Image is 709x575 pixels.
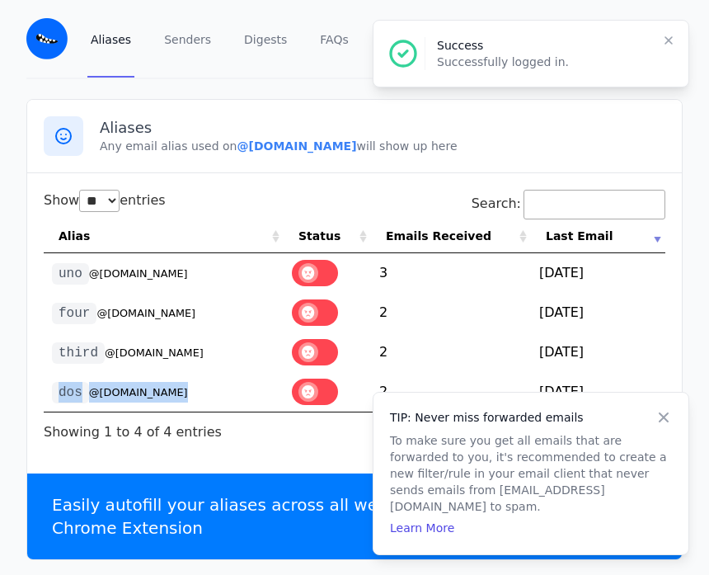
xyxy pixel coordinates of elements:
[89,386,188,398] small: @[DOMAIN_NAME]
[52,303,96,324] code: four
[371,332,531,372] td: 2
[437,39,483,52] span: Success
[371,253,531,293] td: 3
[96,307,195,319] small: @[DOMAIN_NAME]
[52,493,511,540] p: Easily autofill your aliases across all websites with our Chrome Extension
[79,190,120,212] select: Showentries
[531,253,665,293] td: [DATE]
[52,263,89,285] code: uno
[390,432,672,515] p: To make sure you get all emails that are forwarded to you, it's recommended to create a new filte...
[105,346,204,359] small: @[DOMAIN_NAME]
[44,412,222,442] div: Showing 1 to 4 of 4 entries
[531,332,665,372] td: [DATE]
[390,521,454,535] a: Learn More
[89,267,188,280] small: @[DOMAIN_NAME]
[472,196,665,211] label: Search:
[531,372,665,412] td: [DATE]
[390,409,672,426] h4: TIP: Never miss forwarded emails
[284,219,371,253] th: Status: activate to sort column ascending
[237,139,356,153] b: @[DOMAIN_NAME]
[100,118,665,138] h3: Aliases
[524,190,665,219] input: Search:
[531,293,665,332] td: [DATE]
[531,219,665,253] th: Last Email: activate to sort column ascending
[52,382,89,403] code: dos
[44,192,166,208] label: Show entries
[52,342,105,364] code: third
[437,54,649,70] p: Successfully logged in.
[371,293,531,332] td: 2
[44,219,284,253] th: Alias: activate to sort column ascending
[371,372,531,412] td: 2
[26,18,68,59] img: Email Monster
[371,219,531,253] th: Emails Received: activate to sort column ascending
[100,138,665,154] p: Any email alias used on will show up here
